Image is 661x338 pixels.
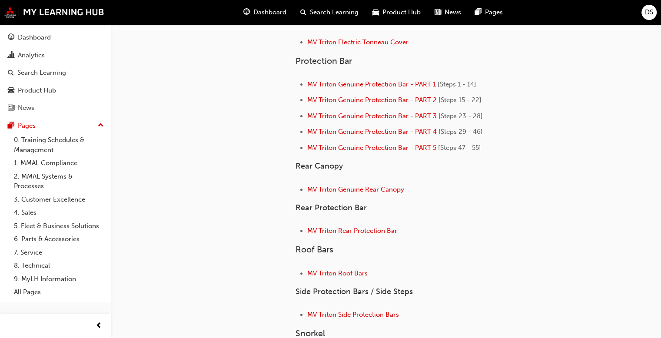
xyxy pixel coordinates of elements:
span: DS [645,7,653,17]
a: MV Triton Electric Tonneau Cover [307,38,409,46]
a: 2. MMAL Systems & Processes [10,170,107,193]
a: 1. MMAL Compliance [10,156,107,170]
span: [Steps 29 - 46] [438,128,483,136]
span: car-icon [372,7,379,18]
span: Search Learning [310,7,359,17]
a: pages-iconPages [468,3,510,21]
a: news-iconNews [428,3,468,21]
span: search-icon [300,7,306,18]
span: prev-icon [96,321,102,331]
a: 0. Training Schedules & Management [10,133,107,156]
a: All Pages [10,285,107,299]
span: pages-icon [475,7,482,18]
span: up-icon [98,120,104,131]
span: [Steps 1 - 14] [438,80,476,88]
span: Protection Bar [296,56,352,66]
span: guage-icon [243,7,250,18]
a: Product Hub [3,83,107,99]
a: 3. Customer Excellence [10,193,107,206]
span: News [445,7,461,17]
a: MV Triton Genuine Protection Bar - PART 3 [307,112,437,120]
span: Side Protection Bars / Side Steps [296,287,413,296]
span: Rear Protection Bar [296,203,367,212]
button: Pages [3,118,107,134]
span: news-icon [8,104,14,112]
a: MV Triton Genuine Protection Bar - PART 2 [307,96,437,104]
span: [Steps 15 - 22] [438,96,482,104]
a: MV Triton Genuine Protection Bar - PART 1 [307,80,436,88]
a: MV Triton Rear Protection Bar [307,227,397,235]
a: MV Triton Roof Bars [307,269,368,277]
a: 4. Sales [10,206,107,219]
span: car-icon [8,87,14,95]
img: mmal [4,7,104,18]
a: search-iconSearch Learning [293,3,365,21]
span: Roof Bars [296,245,333,255]
span: chart-icon [8,52,14,60]
a: News [3,100,107,116]
span: search-icon [8,69,14,77]
div: Analytics [18,50,45,60]
div: News [18,103,34,113]
div: Dashboard [18,33,51,43]
span: [Steps 47 - 55] [438,144,481,152]
a: MV Triton Genuine Protection Bar - PART 4 [307,128,437,136]
span: Rear Canopy [296,161,343,171]
a: 9. MyLH Information [10,272,107,286]
div: Search Learning [17,68,66,78]
a: Search Learning [3,65,107,81]
a: 5. Fleet & Business Solutions [10,219,107,233]
span: pages-icon [8,122,14,130]
a: MV Triton Side Protection Bars [307,311,399,318]
div: Product Hub [18,86,56,96]
a: MV Triton Genuine Protection Bar - PART 5 [307,144,436,152]
a: 6. Parts & Accessories [10,232,107,246]
button: DashboardAnalyticsSearch LearningProduct HubNews [3,28,107,118]
a: Analytics [3,47,107,63]
a: guage-iconDashboard [236,3,293,21]
a: 8. Technical [10,259,107,272]
a: MV Triton Genuine Rear Canopy [307,186,404,193]
span: Dashboard [253,7,286,17]
button: DS [641,5,657,20]
span: [Steps 23 - 28] [438,112,483,120]
a: car-iconProduct Hub [365,3,428,21]
span: Product Hub [382,7,421,17]
span: guage-icon [8,34,14,42]
span: news-icon [435,7,441,18]
a: 7. Service [10,246,107,259]
span: Pages [485,7,503,17]
div: Pages [18,121,36,131]
a: Dashboard [3,30,107,46]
